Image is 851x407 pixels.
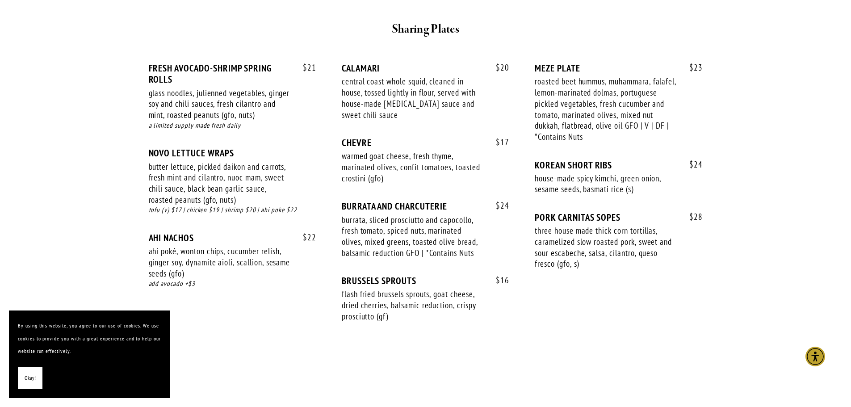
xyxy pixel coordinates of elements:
[149,232,316,243] div: AHI NACHOS
[149,63,316,85] div: FRESH AVOCADO-SHRIMP SPRING ROLLS
[689,211,694,222] span: $
[25,372,36,385] span: Okay!
[18,367,42,390] button: Okay!
[805,347,825,366] div: Accessibility Menu
[9,310,170,398] section: Cookie banner
[149,161,291,206] div: butter lettuce, pickled daikon and carrots, fresh mint and cilantro, nuoc mam, sweet chili sauce,...
[303,232,307,243] span: $
[487,63,509,73] span: 20
[689,62,694,73] span: $
[304,147,316,158] span: -
[342,201,509,212] div: BURRATA AND CHARCUTERIE
[487,201,509,211] span: 24
[18,319,161,358] p: By using this website, you agree to our use of cookies. We use cookies to provide you with a grea...
[342,63,509,74] div: CALAMARI
[342,151,484,184] div: warmed goat cheese, fresh thyme, marinated olives, confit tomatoes, toasted crostini (gfo)
[496,275,500,285] span: $
[680,63,703,73] span: 23
[535,63,702,74] div: MEZE PLATE
[149,88,291,121] div: glass noodles, julienned vegetables, ginger soy and chili sauces, fresh cilantro and mint, roaste...
[535,159,702,171] div: KOREAN SHORT RIBS
[496,137,500,147] span: $
[294,63,316,73] span: 21
[342,76,484,120] div: central coast whole squid, cleaned in-house, tossed lightly in flour, served with house-made [MED...
[149,246,291,279] div: ahi poké, wonton chips, cucumber relish, ginger soy, dynamite aioli, scallion, sesame seeds (gfo)
[535,173,677,195] div: house-made spicy kimchi, green onion, sesame seeds, basmati rice (s)
[680,159,703,170] span: 24
[535,212,702,223] div: PORK CARNITAS SOPES
[496,62,500,73] span: $
[149,279,316,289] div: add avocado +$3
[487,275,509,285] span: 16
[342,214,484,259] div: burrata, sliced prosciutto and capocollo, fresh tomato, spiced nuts, marinated olives, mixed gree...
[294,232,316,243] span: 22
[342,137,509,148] div: CHEVRE
[496,200,500,211] span: $
[303,62,307,73] span: $
[689,159,694,170] span: $
[392,21,459,37] strong: Sharing Plates
[149,147,316,159] div: NOVO LETTUCE WRAPS
[680,212,703,222] span: 28
[149,205,316,215] div: tofu (v) $17 | chicken $19 | shrimp $20 | ahi poke $22
[149,121,316,131] div: a limited supply made fresh daily
[342,275,509,286] div: BRUSSELS SPROUTS
[342,289,484,322] div: flash fried brussels sprouts, goat cheese, dried cherries, balsamic reduction, crispy prosciutto ...
[535,225,677,269] div: three house made thick corn tortillas, caramelized slow roasted pork, sweet and sour escabeche, s...
[487,137,509,147] span: 17
[535,76,677,142] div: roasted beet hummus, muhammara, falafel, lemon-marinated dolmas, portuguese pickled vegetables, f...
